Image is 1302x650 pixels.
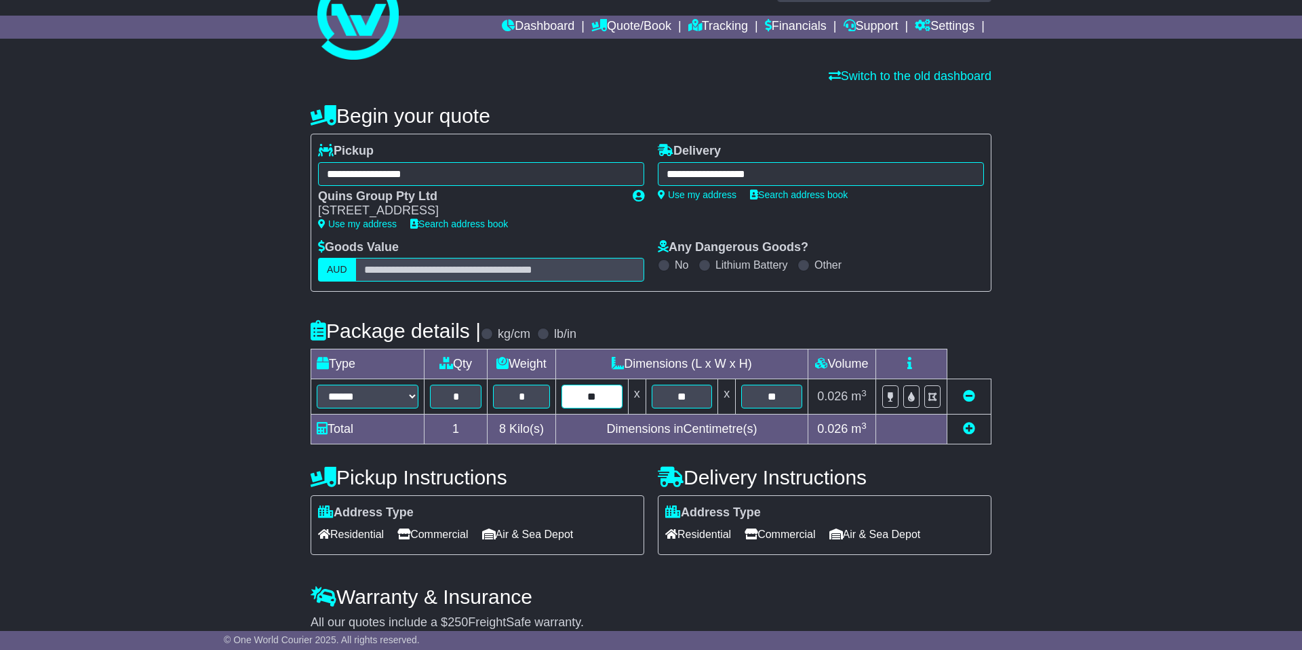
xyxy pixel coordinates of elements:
label: Other [814,259,842,271]
a: Search address book [410,218,508,229]
span: Residential [665,524,731,545]
h4: Pickup Instructions [311,466,644,489]
h4: Warranty & Insurance [311,586,991,608]
h4: Begin your quote [311,104,991,127]
label: kg/cm [498,327,530,342]
span: 250 [448,615,468,629]
span: Commercial [397,524,468,545]
div: [STREET_ADDRESS] [318,204,619,218]
td: Type [311,349,425,379]
td: x [718,379,736,415]
td: Dimensions in Centimetre(s) [555,415,808,444]
a: Add new item [963,422,975,436]
span: Air & Sea Depot [829,524,921,545]
a: Use my address [658,189,736,200]
span: 0.026 [817,389,848,403]
label: Lithium Battery [715,259,788,271]
td: Volume [808,349,875,379]
sup: 3 [861,388,867,398]
label: Address Type [318,505,414,520]
label: Delivery [658,144,721,159]
label: Goods Value [318,240,399,255]
a: Tracking [688,16,748,39]
a: Support [844,16,899,39]
a: Dashboard [502,16,574,39]
div: Quins Group Pty Ltd [318,189,619,204]
a: Switch to the old dashboard [829,69,991,83]
span: m [851,389,867,403]
a: Search address book [750,189,848,200]
label: No [675,259,688,271]
sup: 3 [861,421,867,431]
span: Residential [318,524,384,545]
a: Remove this item [963,389,975,403]
span: Air & Sea Depot [482,524,574,545]
span: 8 [499,422,506,436]
td: Qty [425,349,488,379]
label: lb/in [554,327,576,342]
label: Any Dangerous Goods? [658,240,808,255]
span: m [851,422,867,436]
a: Quote/Book [591,16,671,39]
td: x [628,379,646,415]
td: Weight [488,349,556,379]
td: 1 [425,415,488,444]
span: 0.026 [817,422,848,436]
div: All our quotes include a $ FreightSafe warranty. [311,615,991,630]
h4: Package details | [311,320,481,342]
a: Financials [765,16,827,39]
label: Pickup [318,144,374,159]
a: Settings [915,16,974,39]
td: Dimensions (L x W x H) [555,349,808,379]
td: Total [311,415,425,444]
label: AUD [318,258,356,282]
a: Use my address [318,218,397,229]
span: Commercial [745,524,815,545]
td: Kilo(s) [488,415,556,444]
h4: Delivery Instructions [658,466,991,489]
label: Address Type [665,505,761,520]
span: © One World Courier 2025. All rights reserved. [224,634,420,645]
